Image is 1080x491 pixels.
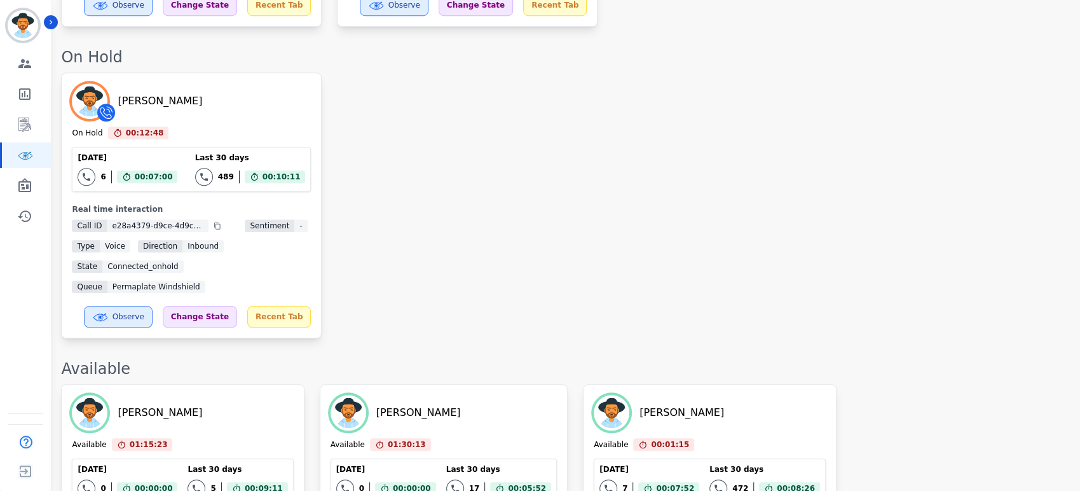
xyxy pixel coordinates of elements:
span: 00:01:15 [651,438,689,451]
div: [PERSON_NAME] [118,405,202,420]
span: 00:07:00 [135,170,173,183]
div: Change State [163,306,237,328]
img: Avatar [594,395,629,431]
span: Type [72,240,100,252]
span: connected_onhold [102,260,183,273]
div: Last 30 days [188,464,287,474]
div: Available [594,439,628,451]
span: Observe [113,312,144,322]
span: Permaplate Windshield [107,280,205,293]
div: Last 30 days [709,464,820,474]
div: [DATE] [78,464,177,474]
span: voice [100,240,130,252]
span: Direction [138,240,182,252]
div: [PERSON_NAME] [118,93,202,109]
div: [DATE] [78,153,177,163]
span: 00:12:48 [126,127,164,139]
span: - [294,219,307,232]
div: On Hold [61,47,1067,67]
div: On Hold [72,128,102,139]
img: Avatar [72,83,107,119]
span: inbound [182,240,224,252]
div: Available [72,439,106,451]
span: e28a4379-d9ce-4d9c-9be3-8a471828bdca [107,219,208,232]
div: Available [61,359,1067,379]
div: [DATE] [336,464,436,474]
div: [DATE] [599,464,699,474]
div: Real time interaction [72,204,311,214]
img: Avatar [331,395,366,431]
span: Sentiment [245,219,294,232]
div: Recent Tab [247,306,311,328]
div: 489 [218,172,234,182]
img: Avatar [72,395,107,431]
span: Queue [72,280,107,293]
span: 01:15:23 [130,438,168,451]
div: Last 30 days [446,464,551,474]
span: State [72,260,102,273]
button: Observe [84,306,153,328]
span: 01:30:13 [388,438,426,451]
span: 00:10:11 [263,170,301,183]
div: Last 30 days [195,153,306,163]
div: 6 [100,172,106,182]
span: Call ID [72,219,107,232]
div: [PERSON_NAME] [376,405,461,420]
div: Available [331,439,365,451]
img: Bordered avatar [8,10,38,41]
div: [PERSON_NAME] [639,405,724,420]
